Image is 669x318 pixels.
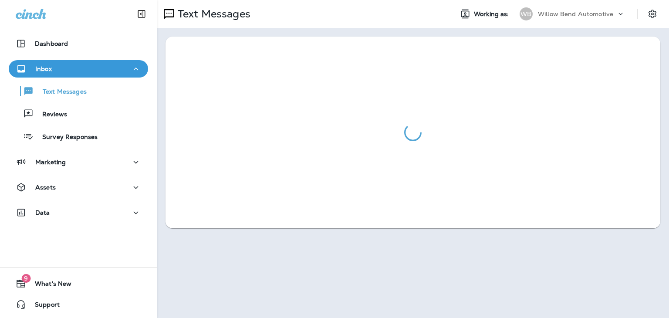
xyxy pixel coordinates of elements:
[9,35,148,52] button: Dashboard
[26,280,71,291] span: What's New
[129,5,154,23] button: Collapse Sidebar
[538,10,613,17] p: Willow Bend Automotive
[35,65,52,72] p: Inbox
[9,275,148,292] button: 9What's New
[21,274,30,283] span: 9
[9,296,148,313] button: Support
[474,10,511,18] span: Working as:
[520,7,533,20] div: WB
[9,82,148,100] button: Text Messages
[35,184,56,191] p: Assets
[9,153,148,171] button: Marketing
[645,6,660,22] button: Settings
[35,40,68,47] p: Dashboard
[26,301,60,311] span: Support
[34,88,87,96] p: Text Messages
[9,204,148,221] button: Data
[9,105,148,123] button: Reviews
[34,111,67,119] p: Reviews
[35,159,66,166] p: Marketing
[9,127,148,145] button: Survey Responses
[34,133,98,142] p: Survey Responses
[9,179,148,196] button: Assets
[174,7,250,20] p: Text Messages
[9,60,148,78] button: Inbox
[35,209,50,216] p: Data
